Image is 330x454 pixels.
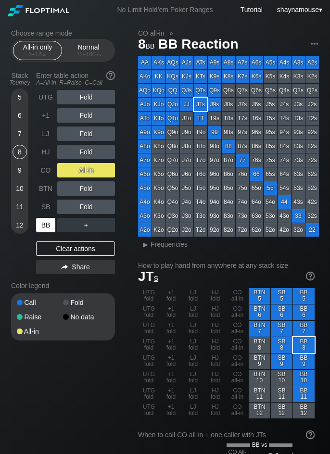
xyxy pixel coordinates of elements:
div: 42o [278,223,291,237]
div: Enter table action [36,68,115,90]
div: K6s [250,70,263,83]
div: AKs [152,56,165,69]
div: BTN 11 [249,386,270,402]
div: 63o [250,209,263,223]
div: T3o [194,209,207,223]
div: 73s [292,153,305,167]
div: AJs [180,56,193,69]
div: K5s [264,70,277,83]
div: 94o [208,195,221,209]
div: 55 [264,181,277,195]
div: J9o [180,126,193,139]
div: ▾ [275,4,324,15]
div: 54o [264,195,277,209]
div: Clear actions [36,241,115,256]
div: 5 – 12 [17,51,58,58]
div: T6s [250,112,263,125]
div: A6o [138,167,152,181]
div: Q9o [166,126,179,139]
div: QTs [194,84,207,97]
div: HJ fold [204,370,226,386]
div: +1 fold [160,288,182,304]
div: Fold [63,299,109,306]
div: 85o [222,181,235,195]
div: BB 5 [293,288,315,304]
div: UTG fold [138,321,160,337]
div: CO all-in [227,353,248,369]
div: J8s [222,98,235,111]
div: +1 fold [160,337,182,353]
div: T2s [305,112,319,125]
div: BB 12 [293,403,315,418]
div: ATs [194,56,207,69]
div: HJ fold [204,353,226,369]
div: J5s [264,98,277,111]
div: QQ [166,84,179,97]
span: BB Reaction [157,37,240,53]
div: BB [36,218,55,232]
div: UTG [36,90,55,104]
div: 63s [292,167,305,181]
div: LJ fold [182,403,204,418]
div: 8 [13,145,27,159]
div: 43s [292,195,305,209]
div: 74s [278,153,291,167]
div: SB 9 [271,353,292,369]
div: 97s [236,126,249,139]
div: ＋ [57,218,115,232]
div: Tourney [7,79,32,86]
div: JTs [194,98,207,111]
div: AJo [138,98,152,111]
div: Q7s [236,84,249,97]
img: help.32db89a4.svg [305,429,316,440]
div: A2o [138,223,152,237]
div: 65o [250,181,263,195]
span: JT [138,269,158,284]
div: 74o [236,195,249,209]
div: QJs [180,84,193,97]
div: J9s [208,98,221,111]
div: LJ fold [182,386,204,402]
div: +1 fold [160,403,182,418]
div: 98o [208,139,221,153]
div: 82o [222,223,235,237]
div: 64s [278,167,291,181]
div: 66 [250,167,263,181]
div: +1 [36,108,55,123]
span: bb [146,40,155,50]
div: A=All-in R=Raise C=Call [36,79,115,86]
h2: Choose range mode [11,29,115,37]
div: AKo [138,70,152,83]
div: A9o [138,126,152,139]
div: +1 fold [160,304,182,320]
div: KTo [152,112,165,125]
div: 86o [222,167,235,181]
div: K2o [152,223,165,237]
div: 96s [250,126,263,139]
div: A5s [264,56,277,69]
div: 62s [305,167,319,181]
div: JTo [180,112,193,125]
div: J6s [250,98,263,111]
div: KK [152,70,165,83]
div: 73o [236,209,249,223]
div: Q2s [305,84,319,97]
div: 54s [278,181,291,195]
div: A8s [222,56,235,69]
div: Color legend [11,278,115,293]
div: Fold [57,200,115,214]
div: HJ [36,145,55,159]
div: J6o [180,167,193,181]
div: 77 [236,153,249,167]
div: LJ fold [182,304,204,320]
div: SB 12 [271,403,292,418]
div: 72s [305,153,319,167]
div: 9 [13,163,27,177]
div: Q4o [166,195,179,209]
div: J2o [180,223,193,237]
div: 5 [13,90,27,104]
div: All-in [17,328,63,335]
div: +1 fold [160,370,182,386]
div: Q3s [292,84,305,97]
span: shaynamouse [277,6,319,13]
